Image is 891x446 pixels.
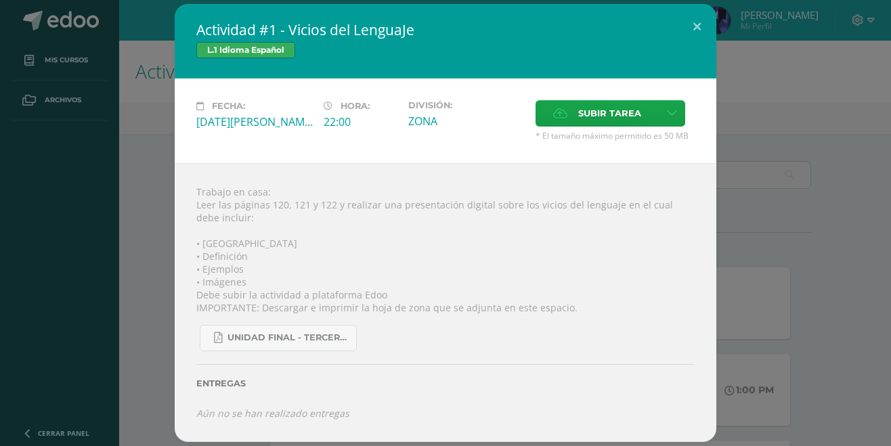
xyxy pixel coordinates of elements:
[227,332,349,343] span: UNIDAD FINAL - TERCERO BASICO A-B-C.pdf
[678,4,716,50] button: Close (Esc)
[196,378,695,388] label: Entregas
[196,407,349,420] i: Aún no se han realizado entregas
[341,101,370,111] span: Hora:
[578,101,641,126] span: Subir tarea
[408,100,525,110] label: División:
[408,114,525,129] div: ZONA
[536,130,695,141] span: * El tamaño máximo permitido es 50 MB
[200,325,357,351] a: UNIDAD FINAL - TERCERO BASICO A-B-C.pdf
[324,114,397,129] div: 22:00
[196,114,313,129] div: [DATE][PERSON_NAME]
[212,101,245,111] span: Fecha:
[196,42,295,58] span: L.1 Idioma Español
[196,20,695,39] h2: Actividad #1 - Vicios del LenguaJe
[175,163,716,442] div: Trabajo en casa: Leer las páginas 120, 121 y 122 y realizar una presentación digital sobre los vi...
